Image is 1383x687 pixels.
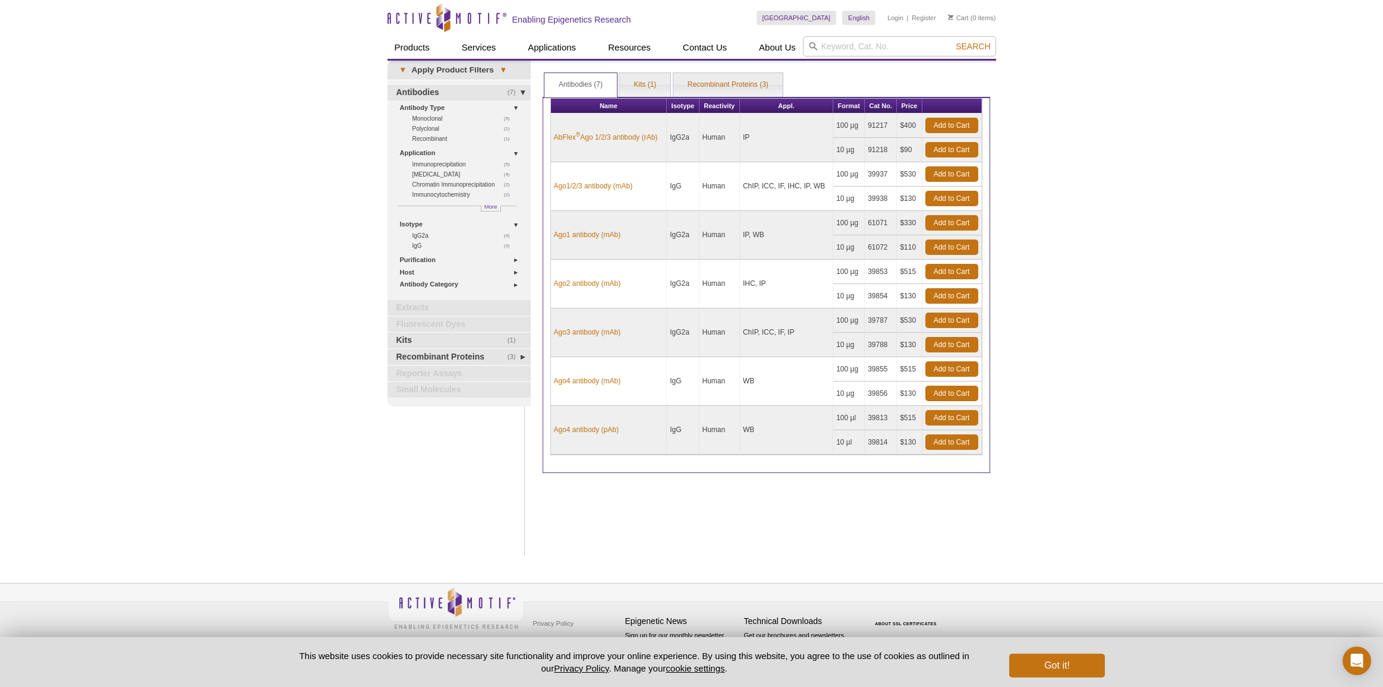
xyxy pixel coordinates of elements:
[863,604,952,631] table: Click to Verify - This site chose Symantec SSL for secure e-commerce and confidential communicati...
[907,11,909,25] li: |
[673,73,783,97] a: Recombinant Proteins (3)
[833,430,865,455] td: 10 µl
[833,138,865,162] td: 10 µg
[897,162,922,187] td: $530
[925,142,978,157] a: Add to Cart
[925,118,978,133] a: Add to Cart
[897,333,922,357] td: $130
[388,366,531,382] a: Reporter Assays
[667,114,699,162] td: IgG2a
[740,99,833,114] th: Appl.
[388,85,531,100] a: (7)Antibodies
[700,114,740,162] td: Human
[744,631,857,661] p: Get our brochures and newsletters, or request them by mail.
[833,406,865,430] td: 100 µl
[388,584,524,632] img: Active Motif,
[897,99,922,114] th: Price
[619,73,670,97] a: Kits (1)
[667,406,699,455] td: IgG
[393,65,412,75] span: ▾
[865,260,897,284] td: 39853
[504,179,516,190] span: (2)
[803,36,996,56] input: Keyword, Cat. No.
[865,138,897,162] td: 91218
[400,266,524,279] a: Host
[887,14,903,22] a: Login
[740,114,833,162] td: IP
[554,424,619,435] a: Ago4 antibody (pAb)
[544,73,617,97] a: Antibodies (7)
[504,114,516,124] span: (5)
[554,327,621,338] a: Ago3 antibody (mAb)
[865,284,897,308] td: 39854
[700,260,740,308] td: Human
[625,616,738,626] h4: Epigenetic News
[740,357,833,406] td: WB
[530,614,576,632] a: Privacy Policy
[412,124,516,134] a: (1)Polyclonal
[667,211,699,260] td: IgG2a
[508,333,522,348] span: (1)
[757,11,837,25] a: [GEOGRAPHIC_DATA]
[925,191,978,206] a: Add to Cart
[412,190,516,200] a: (2)Immunocytochemistry
[279,650,990,675] p: This website uses cookies to provide necessary site functionality and improve your online experie...
[865,308,897,333] td: 39787
[925,215,978,231] a: Add to Cart
[897,430,922,455] td: $130
[504,134,516,144] span: (1)
[948,14,953,20] img: Your Cart
[481,206,501,212] a: More
[833,284,865,308] td: 10 µg
[412,134,516,144] a: (1)Recombinant
[676,36,734,59] a: Contact Us
[865,99,897,114] th: Cat No.
[504,159,516,169] span: (5)
[865,357,897,382] td: 39855
[554,181,633,191] a: Ago1/2/3 antibody (mAb)
[948,11,996,25] li: (0 items)
[833,260,865,284] td: 100 µg
[700,162,740,211] td: Human
[400,147,524,159] a: Application
[897,260,922,284] td: $515
[956,42,990,51] span: Search
[700,308,740,357] td: Human
[554,376,621,386] a: Ago4 antibody (mAb)
[925,313,978,328] a: Add to Cart
[833,99,865,114] th: Format
[667,162,699,211] td: IgG
[948,14,969,22] a: Cart
[952,41,994,52] button: Search
[551,99,667,114] th: Name
[897,406,922,430] td: $515
[388,317,531,332] a: Fluorescent Dyes
[508,349,522,365] span: (3)
[504,190,516,200] span: (2)
[388,36,437,59] a: Products
[504,124,516,134] span: (1)
[833,187,865,211] td: 10 µg
[667,357,699,406] td: IgG
[508,85,522,100] span: (7)
[1343,647,1371,675] div: Open Intercom Messenger
[897,308,922,333] td: $530
[554,132,658,143] a: AbFlex®Ago 1/2/3 antibody (rAb)
[833,333,865,357] td: 10 µg
[740,406,833,455] td: WB
[530,632,593,650] a: Terms & Conditions
[865,187,897,211] td: 39938
[667,99,699,114] th: Isotype
[494,65,512,75] span: ▾
[925,239,978,255] a: Add to Cart
[388,300,531,316] a: Extracts
[625,631,738,671] p: Sign up for our monthly newsletter highlighting recent publications in the field of epigenetics.
[484,201,497,212] span: More
[700,99,740,114] th: Reactivity
[521,36,583,59] a: Applications
[833,308,865,333] td: 100 µg
[925,361,978,377] a: Add to Cart
[897,357,922,382] td: $515
[700,211,740,260] td: Human
[865,211,897,235] td: 61071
